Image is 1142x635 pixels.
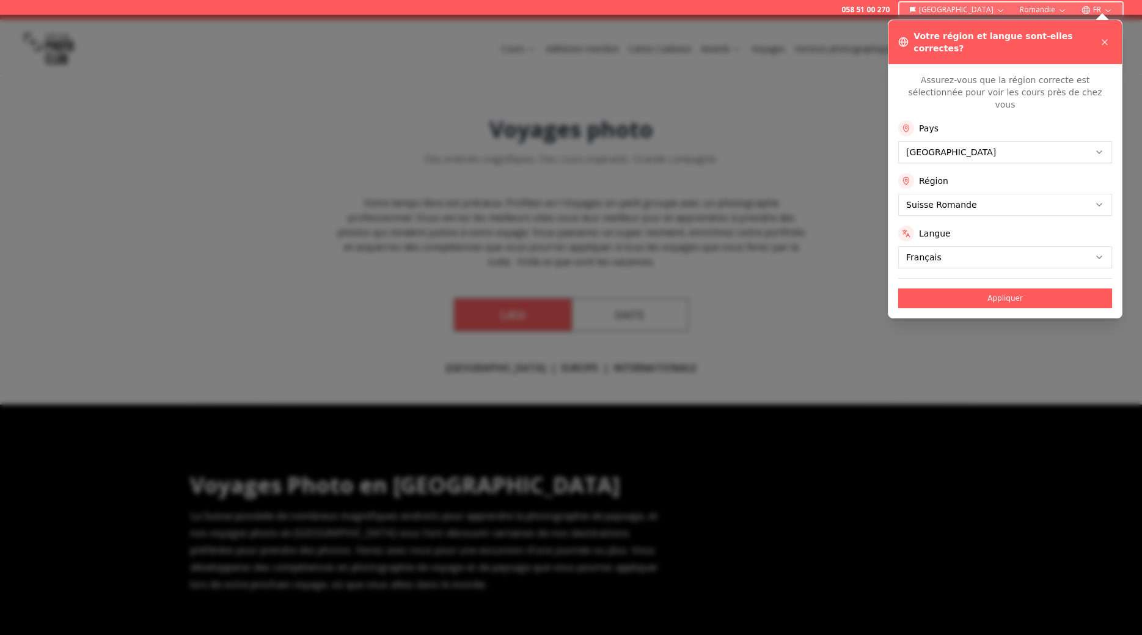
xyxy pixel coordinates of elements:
button: [GEOGRAPHIC_DATA] [904,2,1010,17]
h3: Votre région et langue sont-elles correctes? [913,30,1097,54]
label: Région [919,175,948,187]
button: Romandie [1015,2,1072,17]
p: Assurez-vous que la région correcte est sélectionnée pour voir les cours près de chez vous [898,74,1112,111]
label: Langue [919,227,951,240]
a: 058 51 00 270 [841,5,890,15]
button: Appliquer [898,288,1112,308]
label: Pays [919,122,939,134]
button: FR [1077,2,1118,17]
